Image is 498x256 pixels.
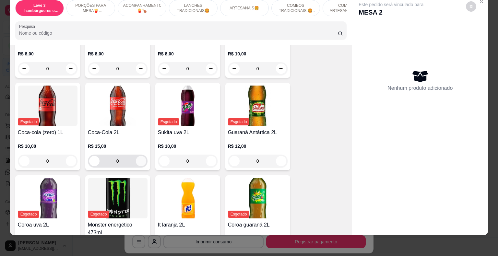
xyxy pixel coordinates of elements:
p: R$ 8,00 [158,51,218,57]
button: decrease-product-quantity [19,156,30,166]
h4: Guaraná Antártica 2L [228,129,288,136]
img: product-image [18,86,77,126]
button: decrease-product-quantity [229,156,240,166]
p: Leve 3 hambúrgueres e economize [21,3,58,13]
p: Este pedido será vinculado para [359,1,423,8]
button: decrease-product-quantity [19,64,30,74]
p: COMBOS TRADICIONAIS 🍔🥤🍟 [277,3,314,13]
p: R$ 12,00 [228,143,288,149]
span: Esgotado [158,118,180,125]
button: decrease-product-quantity [159,64,170,74]
h4: Monster energético 473ml [88,221,148,237]
p: LANCHES TRADICIONAIS🍔 [174,3,212,13]
button: decrease-product-quantity [229,64,240,74]
button: increase-product-quantity [276,64,286,74]
p: R$ 8,00 [18,51,77,57]
h4: Sukita uva 2L [158,129,218,136]
img: product-image [228,86,288,126]
button: decrease-product-quantity [89,64,100,74]
button: decrease-product-quantity [89,156,100,166]
p: R$ 10,00 [228,51,288,57]
img: product-image [18,178,77,218]
button: increase-product-quantity [276,156,286,166]
button: increase-product-quantity [206,156,216,166]
span: Esgotado [88,211,110,218]
img: product-image [158,86,218,126]
input: Pesquisa [19,30,338,36]
span: Esgotado [228,118,250,125]
img: product-image [228,178,288,218]
p: R$ 10,00 [18,143,77,149]
button: increase-product-quantity [206,64,216,74]
img: product-image [88,86,148,126]
button: increase-product-quantity [136,156,146,166]
h4: Coca-Cola 2L [88,129,148,136]
button: decrease-product-quantity [466,1,476,12]
p: MESA 2 [359,8,423,17]
p: R$ 10,00 [158,143,218,149]
img: product-image [158,178,218,218]
button: increase-product-quantity [66,156,76,166]
p: R$ 8,00 [88,51,148,57]
span: Esgotado [228,211,250,218]
h4: Coca-cola (zero) 1L [18,129,77,136]
button: decrease-product-quantity [159,156,170,166]
h4: It laranja 2L [158,221,218,229]
h4: Coroa uva 2L [18,221,77,229]
p: PORÇÕES PARA MESA🍟(indisponível pra delivery) [72,3,110,13]
img: product-image [88,178,148,218]
label: Pesquisa [19,24,37,29]
p: R$ 15,00 [88,143,148,149]
p: Nenhum produto adicionado [387,84,453,92]
p: ACOMPANHAMENTOS🍟🍗 [123,3,161,13]
span: Esgotado [18,211,40,218]
p: COMBOS ARTESANAIS🍔🍟🥤 [328,3,366,13]
p: ARTESANAIS🍔 [230,6,259,11]
button: increase-product-quantity [66,64,76,74]
button: increase-product-quantity [136,64,146,74]
h4: Coroa guaraná 2L [228,221,288,229]
span: Esgotado [18,118,40,125]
